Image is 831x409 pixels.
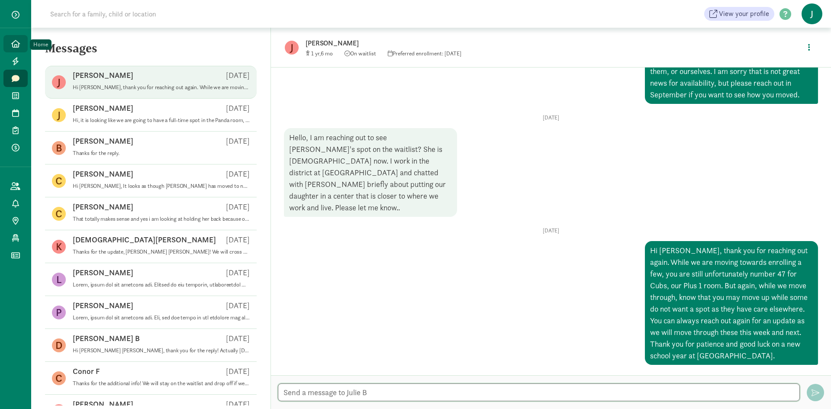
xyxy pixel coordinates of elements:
p: [DATE] [226,366,250,377]
figure: L [52,273,66,287]
p: Conor F [73,366,100,377]
span: 6 [321,50,333,57]
p: [DATE] [226,202,250,212]
p: [PERSON_NAME] [73,202,133,212]
figure: J [52,108,66,122]
p: Hi [PERSON_NAME] [PERSON_NAME], thank you for the reply! Actually [DATE] and [DATE] are the days ... [73,347,250,354]
h5: Messages [31,42,271,62]
p: [DATE] [226,136,250,146]
p: [DATE] [226,267,250,278]
p: Hi, it is looking like we are going to have a full-time spot in the Panda room, [DEMOGRAPHIC_DATA... [73,117,250,124]
p: Thanks for the update, [PERSON_NAME] [PERSON_NAME]! We will cross our fingers and hope to hear fr... [73,248,250,255]
p: [DATE] [226,300,250,311]
p: Lorem, ipsum dol sit ametcons adi. Eli, sed doe tempo in utl etdolore mag aliquaenimadm, ve qu no... [73,314,250,321]
span: On waitlist [345,50,376,57]
p: Lorem, ipsum dol sit ametcons adi. Elitsed do eiu temporin, utlaboreetdol ma al eni admi ven quis... [73,281,250,288]
figure: D [52,338,66,352]
p: [PERSON_NAME] [73,103,133,113]
div: Hello, I am reaching out to see [PERSON_NAME]'s spot on the waitlist? She is [DEMOGRAPHIC_DATA] n... [284,128,457,217]
p: [PERSON_NAME] B [73,333,140,344]
div: Home [33,40,48,49]
span: J [802,3,822,24]
span: Preferred enrollment: [DATE] [388,50,461,57]
p: [PERSON_NAME] [73,169,133,179]
figure: P [52,306,66,319]
p: [DATE] [226,103,250,113]
span: View your profile [719,9,769,19]
p: [PERSON_NAME] [73,300,133,311]
figure: C [52,371,66,385]
span: 1 [311,50,321,57]
figure: J [52,75,66,89]
p: [DATE] [284,227,818,234]
figure: C [52,174,66,188]
p: [DATE] [226,70,250,81]
figure: C [52,207,66,221]
p: That totally makes sense and yes i am looking at holding her back because of where her birthday i... [73,216,250,222]
p: [PERSON_NAME] [73,70,133,81]
p: Hi [PERSON_NAME], It looks as though [PERSON_NAME] has moved to number #30 on our waitlist. I thi... [73,183,250,190]
p: [DEMOGRAPHIC_DATA][PERSON_NAME] [73,235,216,245]
p: Hi [PERSON_NAME], thank you for reaching out again. While we are moving towards enrolling a few, ... [73,84,250,91]
div: Hi [PERSON_NAME], thank you for reaching out again. While we are moving towards enrolling a few, ... [645,241,818,365]
input: Search for a family, child or location [45,5,288,23]
p: [DATE] [226,169,250,179]
a: View your profile [704,7,774,21]
p: [DATE] [226,235,250,245]
p: Thanks for the additional info! We will stay on the waitlist and drop off if we find care elsewhere! [73,380,250,387]
figure: K [52,240,66,254]
p: Thanks for the reply. [73,150,250,157]
p: [DATE] [226,333,250,344]
p: [DATE] [284,114,818,121]
figure: B [52,141,66,155]
p: [PERSON_NAME] [73,267,133,278]
p: [PERSON_NAME] [73,136,133,146]
figure: J [285,41,299,55]
p: [PERSON_NAME] [306,37,578,49]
